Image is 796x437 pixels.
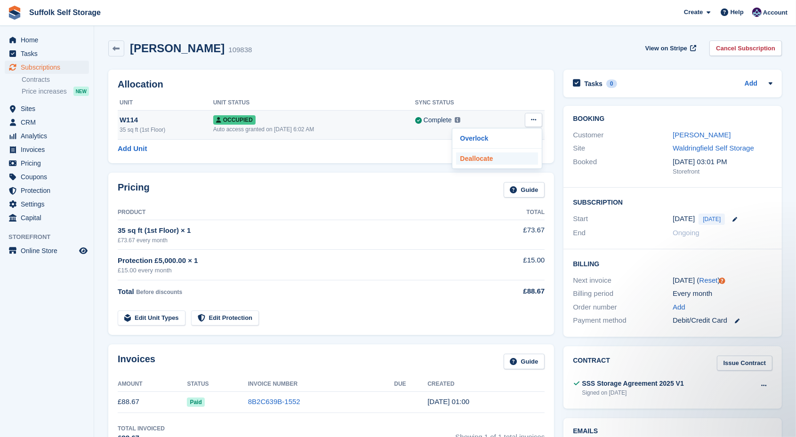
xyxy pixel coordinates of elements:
[21,170,77,183] span: Coupons
[763,8,788,17] span: Account
[584,79,603,88] h2: Tasks
[213,115,256,125] span: Occupied
[118,424,165,433] div: Total Invoiced
[21,211,77,224] span: Capital
[5,157,89,170] a: menu
[573,288,673,299] div: Billing period
[21,116,77,129] span: CRM
[118,287,134,295] span: Total
[488,220,545,249] td: £73.67
[455,117,460,123] img: icon-info-grey-7440780725fd019a000dd9b08b2336e03edf1995a4989e88bcd33f0948082b44.svg
[456,152,538,165] a: Deallocate
[673,229,700,237] span: Ongoing
[118,354,155,369] h2: Invoices
[5,47,89,60] a: menu
[248,397,300,405] a: 8B2C639B-1552
[118,377,187,392] th: Amount
[22,87,67,96] span: Price increases
[130,42,225,55] h2: [PERSON_NAME]
[573,428,772,435] h2: Emails
[415,95,506,111] th: Sync Status
[718,277,726,285] div: Tooltip anchor
[120,126,213,134] div: 35 sq ft (1st Floor)
[248,377,394,392] th: Invoice Number
[573,275,673,286] div: Next invoice
[673,157,772,167] div: [DATE] 03:01 PM
[488,205,545,220] th: Total
[21,244,77,257] span: Online Store
[573,302,673,313] div: Order number
[673,144,754,152] a: Waldringfield Self Storage
[709,40,782,56] a: Cancel Subscription
[606,79,617,88] div: 0
[456,132,538,144] a: Overlock
[573,115,772,123] h2: Booking
[118,255,488,266] div: Protection £5,000.00 × 1
[21,143,77,156] span: Invoices
[136,289,182,295] span: Before discounts
[8,232,94,242] span: Storefront
[488,286,545,297] div: £88.67
[5,184,89,197] a: menu
[573,197,772,207] h2: Subscription
[424,115,452,125] div: Complete
[504,182,545,198] a: Guide
[673,214,695,224] time: 2025-09-27 00:00:00 UTC
[673,315,772,326] div: Debit/Credit Card
[118,236,488,245] div: £73.67 every month
[582,389,684,397] div: Signed on [DATE]
[731,8,744,17] span: Help
[673,302,685,313] a: Add
[21,47,77,60] span: Tasks
[5,211,89,224] a: menu
[5,143,89,156] a: menu
[642,40,699,56] a: View on Stripe
[118,79,545,90] h2: Allocation
[22,86,89,96] a: Price increases NEW
[582,379,684,389] div: SSS Storage Agreement 2025 V1
[118,143,147,154] a: Add Unit
[573,315,673,326] div: Payment method
[187,397,204,407] span: Paid
[745,79,757,89] a: Add
[673,167,772,176] div: Storefront
[213,125,415,134] div: Auto access granted on [DATE] 6:02 AM
[573,157,673,176] div: Booked
[187,377,248,392] th: Status
[5,129,89,143] a: menu
[573,228,673,238] div: End
[118,266,488,275] div: £15.00 every month
[25,5,105,20] a: Suffolk Self Storage
[21,61,77,74] span: Subscriptions
[228,45,252,56] div: 109838
[5,170,89,183] a: menu
[118,95,213,111] th: Unit
[717,356,772,371] a: Issue Contract
[573,214,673,225] div: Start
[5,244,89,257] a: menu
[645,44,687,53] span: View on Stripe
[427,377,545,392] th: Created
[118,182,150,198] h2: Pricing
[120,115,213,126] div: W114
[684,8,703,17] span: Create
[5,102,89,115] a: menu
[504,354,545,369] a: Guide
[673,288,772,299] div: Every month
[699,214,725,225] span: [DATE]
[5,61,89,74] a: menu
[700,276,718,284] a: Reset
[573,130,673,141] div: Customer
[673,131,731,139] a: [PERSON_NAME]
[752,8,762,17] img: William Notcutt
[5,198,89,211] a: menu
[573,259,772,268] h2: Billing
[5,116,89,129] a: menu
[213,95,415,111] th: Unit Status
[118,310,185,326] a: Edit Unit Types
[21,198,77,211] span: Settings
[22,75,89,84] a: Contracts
[191,310,259,326] a: Edit Protection
[21,157,77,170] span: Pricing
